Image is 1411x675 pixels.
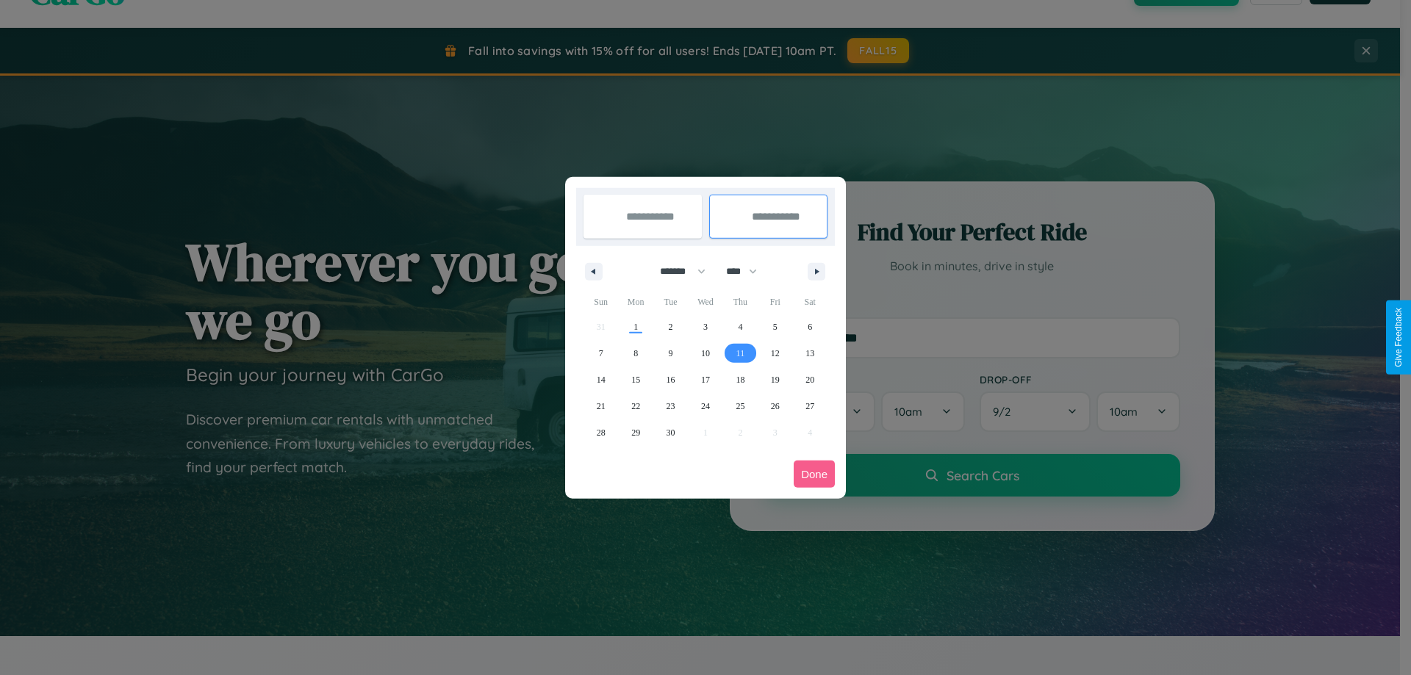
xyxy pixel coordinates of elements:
[669,340,673,367] span: 9
[584,290,618,314] span: Sun
[599,340,603,367] span: 7
[793,340,827,367] button: 13
[805,367,814,393] span: 20
[808,314,812,340] span: 6
[688,314,722,340] button: 3
[701,367,710,393] span: 17
[618,367,653,393] button: 15
[723,367,758,393] button: 18
[597,367,606,393] span: 14
[653,393,688,419] button: 23
[597,419,606,446] span: 28
[701,340,710,367] span: 10
[618,290,653,314] span: Mon
[688,340,722,367] button: 10
[688,393,722,419] button: 24
[793,314,827,340] button: 6
[653,419,688,446] button: 30
[688,290,722,314] span: Wed
[758,367,792,393] button: 19
[618,419,653,446] button: 29
[633,314,638,340] span: 1
[618,393,653,419] button: 22
[793,367,827,393] button: 20
[597,393,606,419] span: 21
[771,340,780,367] span: 12
[669,314,673,340] span: 2
[1393,308,1404,367] div: Give Feedback
[758,290,792,314] span: Fri
[653,314,688,340] button: 2
[653,340,688,367] button: 9
[653,290,688,314] span: Tue
[584,393,618,419] button: 21
[688,367,722,393] button: 17
[653,367,688,393] button: 16
[794,461,835,488] button: Done
[584,419,618,446] button: 28
[758,393,792,419] button: 26
[584,367,618,393] button: 14
[723,393,758,419] button: 25
[667,393,675,419] span: 23
[793,393,827,419] button: 27
[793,290,827,314] span: Sat
[736,340,745,367] span: 11
[773,314,778,340] span: 5
[771,367,780,393] span: 19
[738,314,742,340] span: 4
[618,340,653,367] button: 8
[723,314,758,340] button: 4
[723,340,758,367] button: 11
[758,314,792,340] button: 5
[633,340,638,367] span: 8
[723,290,758,314] span: Thu
[805,393,814,419] span: 27
[618,314,653,340] button: 1
[667,367,675,393] span: 16
[736,393,744,419] span: 25
[701,393,710,419] span: 24
[584,340,618,367] button: 7
[805,340,814,367] span: 13
[703,314,708,340] span: 3
[631,367,640,393] span: 15
[631,393,640,419] span: 22
[631,419,640,446] span: 29
[758,340,792,367] button: 12
[771,393,780,419] span: 26
[736,367,744,393] span: 18
[667,419,675,446] span: 30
